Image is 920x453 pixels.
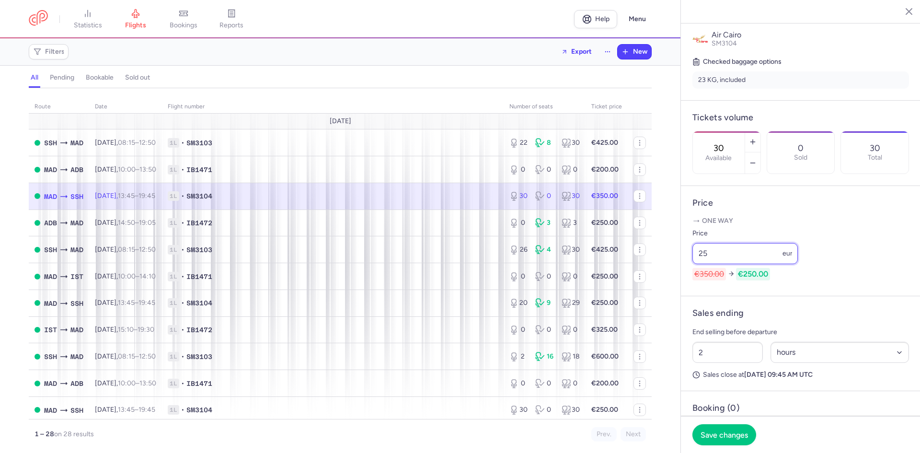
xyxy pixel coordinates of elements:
[181,379,184,388] span: •
[712,39,737,47] span: SM3104
[509,138,528,148] div: 22
[125,73,150,82] h4: sold out
[95,245,156,254] span: [DATE],
[535,272,553,281] div: 0
[562,218,580,228] div: 3
[95,325,154,334] span: [DATE],
[44,298,57,309] span: MAD
[44,325,57,335] span: IST
[118,165,136,174] time: 10:00
[591,352,619,360] strong: €600.00
[509,352,528,361] div: 2
[207,9,255,30] a: reports
[692,403,739,414] h4: Booking (0)
[186,218,212,228] span: IB1472
[692,326,909,338] p: End selling before departure
[509,191,528,201] div: 30
[868,154,882,162] p: Total
[70,271,83,282] span: IST
[118,325,154,334] span: –
[744,371,813,379] strong: [DATE] 09:45 AM UTC
[95,219,156,227] span: [DATE],
[139,245,156,254] time: 12:50
[139,139,156,147] time: 12:50
[692,216,909,226] p: One way
[95,139,156,147] span: [DATE],
[45,48,65,56] span: Filters
[186,138,212,148] span: SM3103
[118,192,155,200] span: –
[186,298,212,308] span: SM3104
[621,427,646,441] button: Next
[138,192,155,200] time: 19:45
[535,352,553,361] div: 16
[160,9,207,30] a: bookings
[562,165,580,174] div: 0
[595,15,609,23] span: Help
[118,406,155,414] span: –
[44,191,57,202] span: MAD
[562,405,580,415] div: 30
[591,219,618,227] strong: €250.00
[44,351,57,362] span: SSH
[118,219,156,227] span: –
[535,298,553,308] div: 9
[782,249,793,257] span: eur
[591,139,618,147] strong: €425.00
[692,243,798,264] input: ---
[186,245,212,255] span: SM3103
[186,272,212,281] span: IB1471
[70,191,83,202] span: SSH
[692,197,909,209] h4: Price
[70,298,83,309] span: SSH
[29,100,89,114] th: route
[509,165,528,174] div: 0
[168,191,179,201] span: 1L
[562,325,580,335] div: 0
[562,352,580,361] div: 18
[562,191,580,201] div: 30
[692,31,708,46] img: Air Cairo logo
[118,165,156,174] span: –
[168,218,179,228] span: 1L
[139,165,156,174] time: 13:50
[794,154,807,162] p: Sold
[118,245,135,254] time: 08:15
[118,139,135,147] time: 08:15
[44,138,57,148] span: SSH
[562,138,580,148] div: 30
[591,406,618,414] strong: €250.00
[591,299,618,307] strong: €250.00
[70,378,83,389] span: ADB
[168,298,179,308] span: 1L
[692,308,744,319] h4: Sales ending
[591,272,618,280] strong: €250.00
[168,138,179,148] span: 1L
[168,405,179,415] span: 1L
[139,219,156,227] time: 19:05
[168,352,179,361] span: 1L
[591,427,617,441] button: Prev.
[509,245,528,255] div: 26
[623,10,652,28] button: Menu
[70,164,83,175] span: ADB
[95,379,156,387] span: [DATE],
[562,298,580,308] div: 29
[591,192,618,200] strong: €350.00
[571,48,592,55] span: Export
[181,218,184,228] span: •
[692,342,763,363] input: ##
[74,21,102,30] span: statistics
[118,192,135,200] time: 13:45
[736,268,770,280] span: €250.00
[70,351,83,362] span: MAD
[138,406,155,414] time: 19:45
[95,165,156,174] span: [DATE],
[692,424,756,445] button: Save changes
[586,100,628,114] th: Ticket price
[535,405,553,415] div: 0
[168,245,179,255] span: 1L
[535,191,553,201] div: 0
[118,379,156,387] span: –
[705,154,732,162] label: Available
